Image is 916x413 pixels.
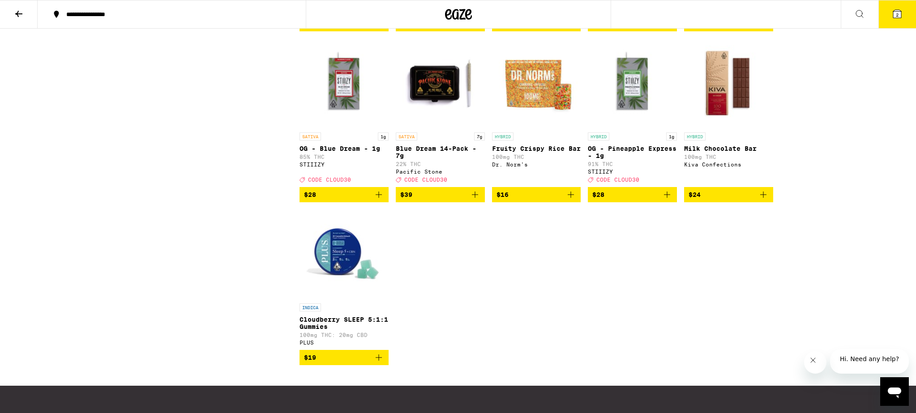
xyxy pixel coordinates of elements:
span: $28 [304,191,316,198]
button: Add to bag [300,187,389,202]
span: $16 [497,191,509,198]
p: SATIVA [396,132,417,141]
button: Add to bag [588,187,677,202]
div: Pacific Stone [396,169,485,175]
p: 7g [474,132,485,141]
iframe: Button to launch messaging window [880,377,909,406]
p: SATIVA [300,132,321,141]
span: CODE CLOUD30 [308,177,351,183]
p: Cloudberry SLEEP 5:1:1 Gummies [300,316,389,330]
span: $28 [592,191,604,198]
div: PLUS [300,340,389,345]
div: STIIIZY [588,169,677,175]
p: 100mg THC [684,154,773,160]
p: 91% THC [588,161,677,167]
button: Add to bag [300,350,389,365]
p: OG - Pineapple Express - 1g [588,145,677,159]
span: CODE CLOUD30 [596,177,639,183]
p: 100mg THC: 20mg CBD [300,332,389,338]
p: HYBRID [684,132,706,141]
img: PLUS - Cloudberry SLEEP 5:1:1 Gummies [300,209,389,299]
p: 1g [666,132,677,141]
button: Add to bag [492,187,581,202]
p: Blue Dream 14-Pack - 7g [396,145,485,159]
p: INDICA [300,303,321,311]
a: Open page for OG - Pineapple Express - 1g from STIIIZY [588,38,677,187]
button: Add to bag [396,187,485,202]
img: STIIIZY - OG - Blue Dream - 1g [300,38,389,128]
iframe: Close message [804,351,826,374]
img: Pacific Stone - Blue Dream 14-Pack - 7g [396,38,485,128]
p: Fruity Crispy Rice Bar [492,145,581,152]
div: STIIIZY [300,162,389,167]
iframe: Message from company [830,349,909,374]
p: 85% THC [300,154,389,160]
p: HYBRID [588,132,609,141]
img: STIIIZY - OG - Pineapple Express - 1g [588,38,677,128]
p: OG - Blue Dream - 1g [300,145,389,152]
p: HYBRID [492,132,514,141]
span: $19 [304,354,316,361]
p: Milk Chocolate Bar [684,145,773,152]
span: 2 [896,12,899,17]
a: Open page for Cloudberry SLEEP 5:1:1 Gummies from PLUS [300,209,389,350]
a: Open page for Milk Chocolate Bar from Kiva Confections [684,38,773,187]
a: Open page for Fruity Crispy Rice Bar from Dr. Norm's [492,38,581,187]
p: 1g [378,132,389,141]
div: Dr. Norm's [492,162,581,167]
button: Add to bag [684,187,773,202]
span: $24 [689,191,701,198]
a: Open page for OG - Blue Dream - 1g from STIIIZY [300,38,389,187]
p: 22% THC [396,161,485,167]
span: $39 [400,191,412,198]
img: Kiva Confections - Milk Chocolate Bar [684,38,773,128]
p: 100mg THC [492,154,581,160]
a: Open page for Blue Dream 14-Pack - 7g from Pacific Stone [396,38,485,187]
div: Kiva Confections [684,162,773,167]
span: CODE CLOUD30 [404,177,447,183]
img: Dr. Norm's - Fruity Crispy Rice Bar [492,38,581,128]
button: 2 [878,0,916,28]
